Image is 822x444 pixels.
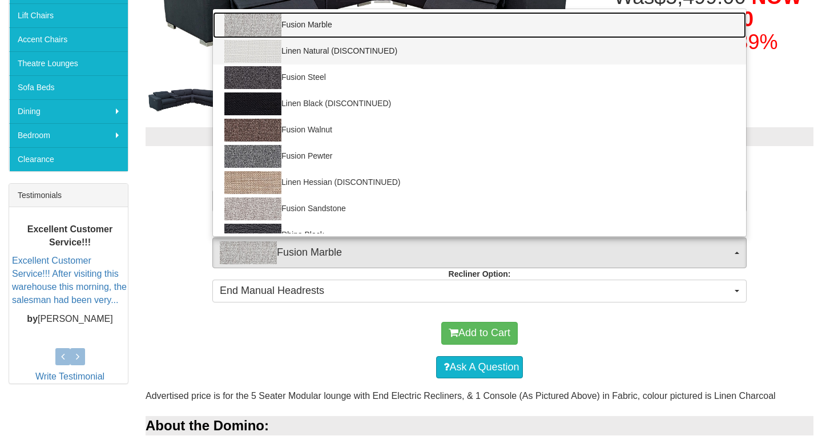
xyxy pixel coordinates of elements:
[213,196,746,222] a: Fusion Sandstone
[449,269,511,278] strong: Recliner Option:
[213,91,746,117] a: Linen Black (DISCONTINUED)
[146,158,813,172] h3: Choose from the options below then add to cart
[212,280,747,302] button: End Manual Headrests
[224,14,281,37] img: Fusion Marble
[213,143,746,169] a: Fusion Pewter
[220,241,277,264] img: Fusion Marble
[224,66,281,89] img: Fusion Steel
[9,27,128,51] a: Accent Chairs
[213,12,746,38] a: Fusion Marble
[9,99,128,123] a: Dining
[441,322,518,345] button: Add to Cart
[213,64,746,91] a: Fusion Steel
[220,284,732,298] span: End Manual Headrests
[213,38,746,64] a: Linen Natural (DISCONTINUED)
[9,184,128,207] div: Testimonials
[9,75,128,99] a: Sofa Beds
[220,241,732,264] span: Fusion Marble
[213,117,746,143] a: Fusion Walnut
[224,40,281,63] img: Linen Natural (DISCONTINUED)
[35,372,104,381] a: Write Testimonial
[436,356,522,379] a: Ask A Question
[9,3,128,27] a: Lift Chairs
[27,224,112,247] b: Excellent Customer Service!!!
[224,145,281,168] img: Fusion Pewter
[9,147,128,171] a: Clearance
[212,237,747,268] button: Fusion MarbleFusion Marble
[224,224,281,247] img: Rhino Black
[224,197,281,220] img: Fusion Sandstone
[9,51,128,75] a: Theatre Lounges
[27,314,38,324] b: by
[224,92,281,115] img: Linen Black (DISCONTINUED)
[224,119,281,142] img: Fusion Walnut
[12,313,128,326] p: [PERSON_NAME]
[146,416,813,435] div: About the Domino:
[213,169,746,196] a: Linen Hessian (DISCONTINUED)
[12,256,127,305] a: Excellent Customer Service!!! After visiting this warehouse this morning, the salesman had been v...
[9,123,128,147] a: Bedroom
[213,222,746,248] a: Rhino Black
[224,171,281,194] img: Linen Hessian (DISCONTINUED)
